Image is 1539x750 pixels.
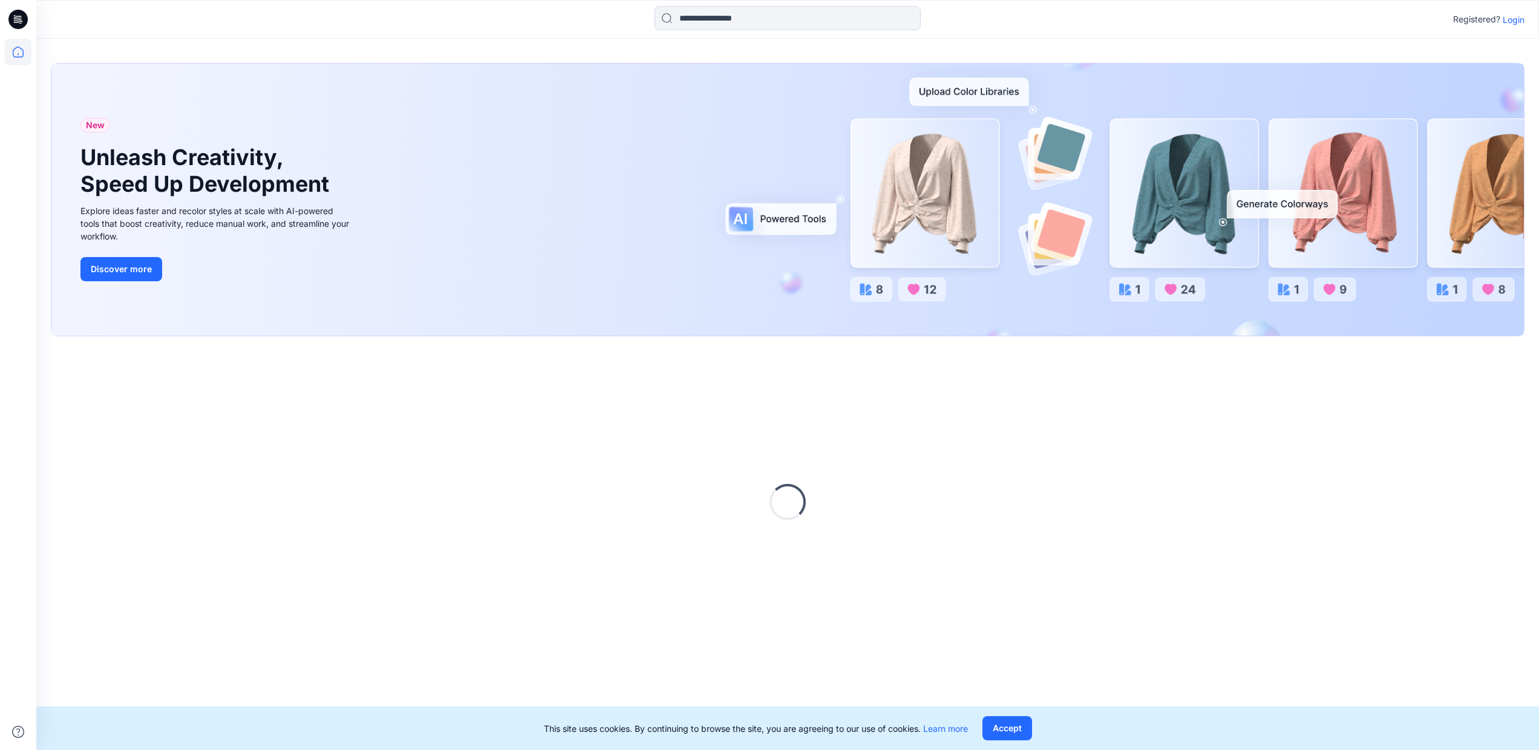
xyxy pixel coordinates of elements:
[80,145,335,197] h1: Unleash Creativity, Speed Up Development
[1453,12,1500,27] p: Registered?
[1503,13,1524,26] p: Login
[544,722,968,735] p: This site uses cookies. By continuing to browse the site, you are agreeing to our use of cookies.
[982,716,1032,740] button: Accept
[80,204,353,243] div: Explore ideas faster and recolor styles at scale with AI-powered tools that boost creativity, red...
[86,118,105,132] span: New
[80,257,162,281] button: Discover more
[923,723,968,734] a: Learn more
[80,257,353,281] a: Discover more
